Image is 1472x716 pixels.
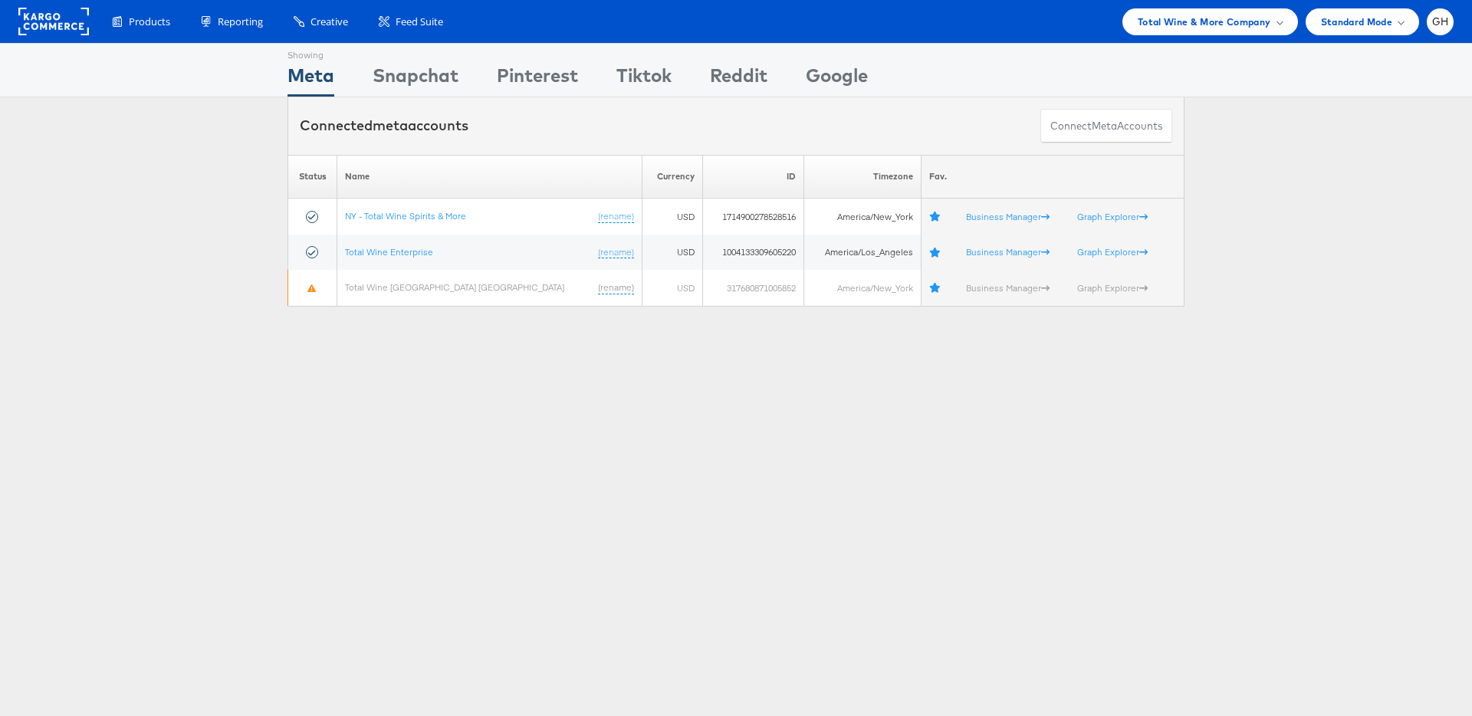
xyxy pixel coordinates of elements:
[703,270,804,306] td: 317680871005852
[966,246,1050,258] a: Business Manager
[300,116,468,136] div: Connected accounts
[310,15,348,29] span: Creative
[803,199,921,235] td: America/New_York
[345,246,433,258] a: Total Wine Enterprise
[1432,17,1449,27] span: GH
[288,155,337,199] th: Status
[287,44,334,62] div: Showing
[642,155,703,199] th: Currency
[1077,211,1148,222] a: Graph Explorer
[345,210,466,222] a: NY - Total Wine Spirits & More
[803,235,921,271] td: America/Los_Angeles
[703,235,804,271] td: 1004133309605220
[642,270,703,306] td: USD
[1077,282,1148,294] a: Graph Explorer
[129,15,170,29] span: Products
[598,281,634,294] a: (rename)
[710,62,767,97] div: Reddit
[1092,119,1117,133] span: meta
[616,62,672,97] div: Tiktok
[287,62,334,97] div: Meta
[598,246,634,259] a: (rename)
[642,235,703,271] td: USD
[642,199,703,235] td: USD
[1077,246,1148,258] a: Graph Explorer
[703,199,804,235] td: 1714900278528516
[373,62,458,97] div: Snapchat
[1040,109,1172,143] button: ConnectmetaAccounts
[966,211,1050,222] a: Business Manager
[337,155,642,199] th: Name
[218,15,263,29] span: Reporting
[803,155,921,199] th: Timezone
[1138,14,1271,30] span: Total Wine & More Company
[373,117,408,134] span: meta
[1321,14,1392,30] span: Standard Mode
[803,270,921,306] td: America/New_York
[497,62,578,97] div: Pinterest
[345,281,564,293] a: Total Wine [GEOGRAPHIC_DATA] [GEOGRAPHIC_DATA]
[598,210,634,223] a: (rename)
[806,62,868,97] div: Google
[703,155,804,199] th: ID
[966,282,1050,294] a: Business Manager
[396,15,443,29] span: Feed Suite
